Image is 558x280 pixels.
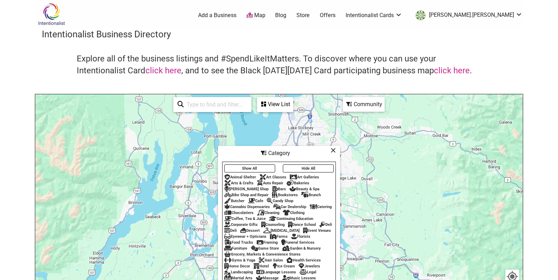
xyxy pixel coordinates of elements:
[319,222,332,227] div: Deli
[344,98,384,111] div: Community
[296,12,310,19] a: Store
[257,181,283,185] div: Auto Repair
[224,181,254,185] div: Arts & Crafts
[303,228,331,233] div: Event Venues
[259,258,283,263] div: Hair Salon
[224,175,256,179] div: Animal Shelter
[198,12,236,19] a: Add a Business
[224,258,255,263] div: Gyms & Yoga
[247,12,265,20] a: Map
[224,234,266,239] div: Eyewear + Opticians
[291,234,310,239] div: Florists
[300,270,316,274] div: Legal
[145,66,181,75] a: click here
[42,28,516,40] h3: Intentionalist Business Directory
[224,222,258,227] div: Corporate Gifts
[77,53,481,76] h4: Explore all of the business listings and #SpendLikeItMatters. To discover where you can use your ...
[224,264,250,268] div: Home Decor
[286,258,321,263] div: Health Services
[269,216,313,221] div: Continuing Education
[272,193,298,197] div: Bookstores
[173,97,251,112] div: Type to search and filter
[320,12,335,19] a: Offers
[224,187,269,191] div: [PERSON_NAME] Shop
[263,228,300,233] div: [MEDICAL_DATA]
[224,205,270,209] div: Cannabis Dispensaries
[219,147,339,160] div: Category
[301,193,321,197] div: Brunch
[434,66,470,75] a: click here
[267,199,293,203] div: Candy Shop
[258,98,293,111] div: View List
[224,252,301,257] div: Grocery, Markets & Convenience Stores
[273,205,306,209] div: Car Dealership
[261,222,285,227] div: Counseling
[240,228,260,233] div: Dessert
[272,264,295,268] div: Ice Cream
[224,240,253,245] div: Food Trucks
[224,246,247,251] div: Furniture
[224,228,237,233] div: Deli
[288,222,316,227] div: Dance School
[224,164,275,172] button: Show All
[224,199,244,203] div: Butcher
[310,205,332,209] div: Catering
[270,234,288,239] div: Farms
[282,246,321,251] div: Garden & Nursery
[272,187,286,191] div: Bars
[287,181,309,185] div: Bakeries
[412,9,522,22] a: [PERSON_NAME].[PERSON_NAME]
[259,175,286,179] div: Art Classes
[275,12,286,19] a: Blog
[256,270,296,274] div: Language Lessons
[248,199,263,203] div: Cafe
[257,97,293,112] div: See a list of the visible businesses
[35,3,68,25] img: Intentionalist
[224,270,253,274] div: Landscaping
[257,211,279,215] div: Cleaning
[254,264,269,268] div: Hotel
[299,264,320,268] div: Jewelers
[224,211,254,215] div: Chocolatiers
[346,12,402,19] a: Intentionalist Cards
[257,240,278,245] div: Framing
[251,246,279,251] div: Game Store
[281,240,315,245] div: Funeral Services
[184,98,247,111] input: Type to find and filter...
[290,175,319,179] div: Art Galleries
[289,187,319,191] div: Beauty & Spa
[224,216,266,221] div: Coffee, Tea & Juice
[343,97,385,112] div: Filter by Community
[283,211,304,215] div: Clothing
[283,164,334,172] button: Hide All
[224,193,269,197] div: Bike Shop and Repair
[412,9,522,22] li: britt.thorson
